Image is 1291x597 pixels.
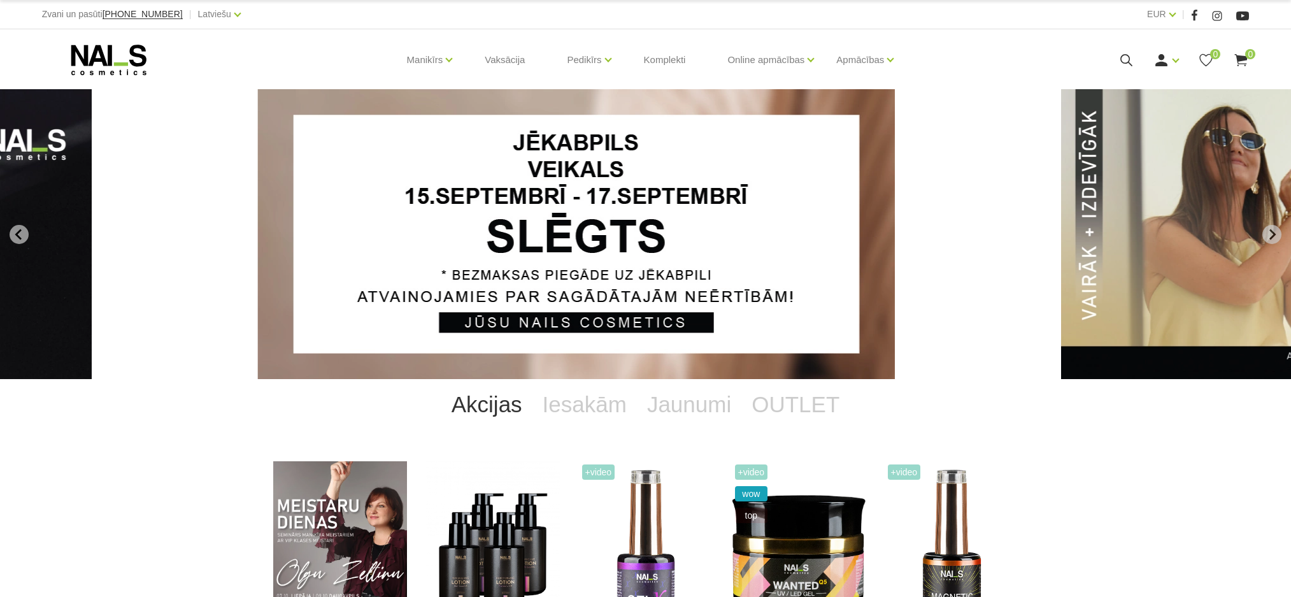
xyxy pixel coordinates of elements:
a: Akcijas [441,379,532,430]
a: Latviešu [198,6,231,22]
span: 0 [1210,49,1220,59]
a: Manikīrs [407,34,443,85]
span: | [1182,6,1185,22]
span: [PHONE_NUMBER] [103,9,183,19]
span: wow [735,486,768,501]
a: Komplekti [634,29,696,90]
span: +Video [582,464,615,480]
a: Iesakām [532,379,637,430]
button: Go to last slide [10,225,29,244]
a: Vaksācija [474,29,535,90]
a: Pedikīrs [567,34,601,85]
a: [PHONE_NUMBER] [103,10,183,19]
a: 0 [1233,52,1249,68]
a: Apmācības [836,34,884,85]
a: Jaunumi [637,379,741,430]
span: | [189,6,192,22]
a: Online apmācības [727,34,804,85]
div: Zvani un pasūti [42,6,183,22]
span: +Video [735,464,768,480]
button: Next slide [1262,225,1281,244]
li: 1 of 13 [257,89,1032,379]
span: +Video [888,464,921,480]
a: OUTLET [741,379,850,430]
span: top [735,508,768,523]
span: 0 [1245,49,1255,59]
a: EUR [1147,6,1166,22]
a: 0 [1198,52,1214,68]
